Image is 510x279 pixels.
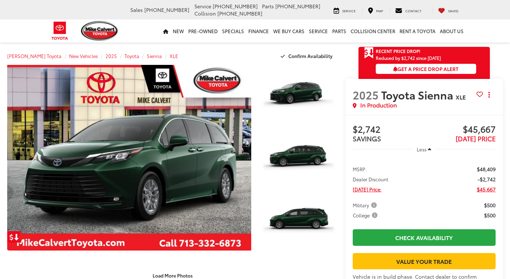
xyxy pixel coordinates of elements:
[259,128,338,187] a: Expand Photo 2
[125,53,139,59] a: Toyota
[413,143,435,156] button: Less
[258,191,339,251] img: 2025 Toyota Sienna XLE
[105,53,117,59] a: 2025
[362,6,388,14] a: Map
[213,3,258,10] span: [PHONE_NUMBER]
[348,19,397,43] a: Collision Center
[376,56,476,60] span: Reduced by $2,742 since [DATE]
[381,87,456,102] span: Toyota Sienna
[405,8,421,13] span: Contact
[170,53,178,59] a: XLE
[271,19,307,43] a: WE BUY CARS
[262,3,274,10] span: Parts
[7,65,251,251] a: Expand Photo 0
[147,53,162,59] a: Sienna
[353,229,496,245] a: Check Availability
[353,253,496,269] a: Value Your Trade
[217,10,262,17] span: [PHONE_NUMBER]
[417,146,426,152] span: Less
[393,65,459,72] span: Get a Price Drop Alert
[130,6,143,13] span: Sales
[353,165,367,173] span: MSRP:
[484,212,496,219] span: $500
[376,8,383,13] span: Map
[353,124,424,135] span: $2,742
[358,47,490,56] a: Get Price Drop Alert Recent Price Drop!
[424,124,496,135] span: $45,667
[397,19,438,43] a: Rent a Toyota
[194,10,216,17] span: Collision
[353,186,382,193] span: [DATE] Price:
[330,19,348,43] a: Parts
[353,212,380,219] button: College
[144,6,189,13] span: [PHONE_NUMBER]
[220,19,246,43] a: Specials
[259,65,338,124] a: Expand Photo 1
[376,48,420,54] span: Recent Price Drop!
[161,19,171,43] a: Home
[364,47,374,59] span: Get Price Drop Alert
[353,212,379,219] span: College
[46,19,73,43] img: Toyota
[353,134,381,143] span: SAVINGS
[483,88,496,101] button: Actions
[81,21,119,41] img: Mike Calvert Toyota
[433,6,464,14] a: My Saved Vehicles
[448,8,459,13] span: Saved
[307,19,330,43] a: Service
[7,231,22,243] a: Get Price Drop Alert
[477,186,496,193] span: $45,667
[477,165,496,173] span: $48,409
[328,6,361,14] a: Service
[258,64,339,125] img: 2025 Toyota Sienna XLE
[353,201,379,209] button: Military
[484,201,496,209] span: $500
[288,53,333,59] span: Confirm Availability
[258,128,339,188] img: 2025 Toyota Sienna XLE
[259,191,338,251] a: Expand Photo 3
[246,19,271,43] a: Finance
[275,3,320,10] span: [PHONE_NUMBER]
[69,53,98,59] a: New Vehicles
[488,92,490,98] span: dropdown dots
[360,101,397,109] span: In Production
[277,50,338,62] button: Confirm Availability
[456,93,466,101] span: XLE
[353,176,388,183] span: Dealer Discount
[194,3,211,10] span: Service
[342,8,356,13] span: Service
[353,87,379,102] span: 2025
[438,19,466,43] a: About Us
[186,19,220,43] a: Pre-Owned
[5,64,254,251] img: 2025 Toyota Sienna XLE
[7,53,62,59] a: [PERSON_NAME] Toyota
[390,6,427,14] a: Contact
[171,19,186,43] a: New
[456,134,496,143] span: [DATE] PRICE
[478,176,496,183] span: -$2,742
[353,201,378,209] span: Military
